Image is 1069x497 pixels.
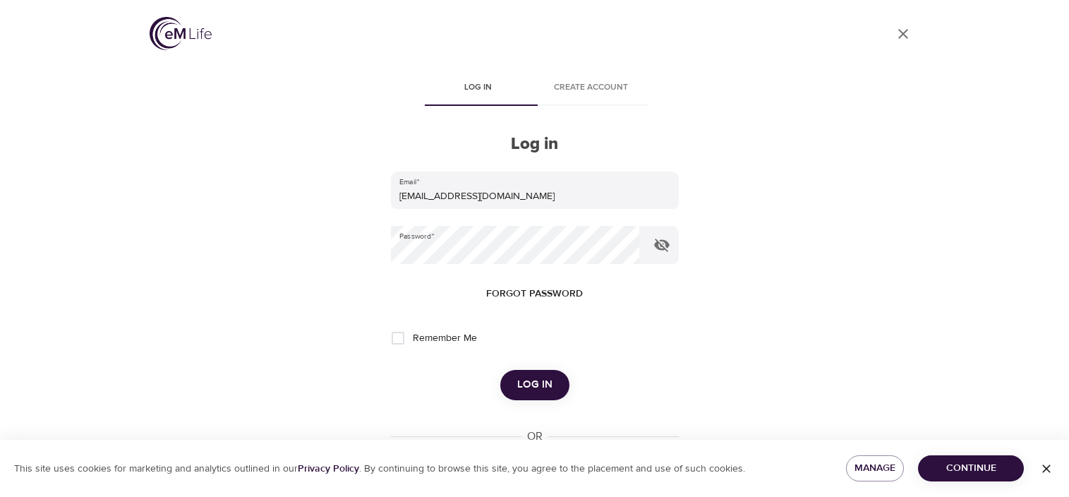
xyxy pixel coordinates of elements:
div: disabled tabs example [391,72,679,106]
a: Privacy Policy [298,462,359,475]
button: Log in [500,370,569,400]
span: Create account [543,80,639,95]
span: Manage [857,460,893,477]
button: Manage [846,455,905,481]
span: Forgot password [486,285,583,303]
span: Continue [929,460,1013,477]
div: OR [521,429,548,445]
span: Remember Me [413,331,477,346]
span: Log in [517,376,552,394]
img: logo [150,17,212,50]
a: close [886,17,920,51]
button: Forgot password [481,281,588,307]
span: Log in [430,80,526,95]
h2: Log in [391,134,679,155]
button: Continue [918,455,1024,481]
